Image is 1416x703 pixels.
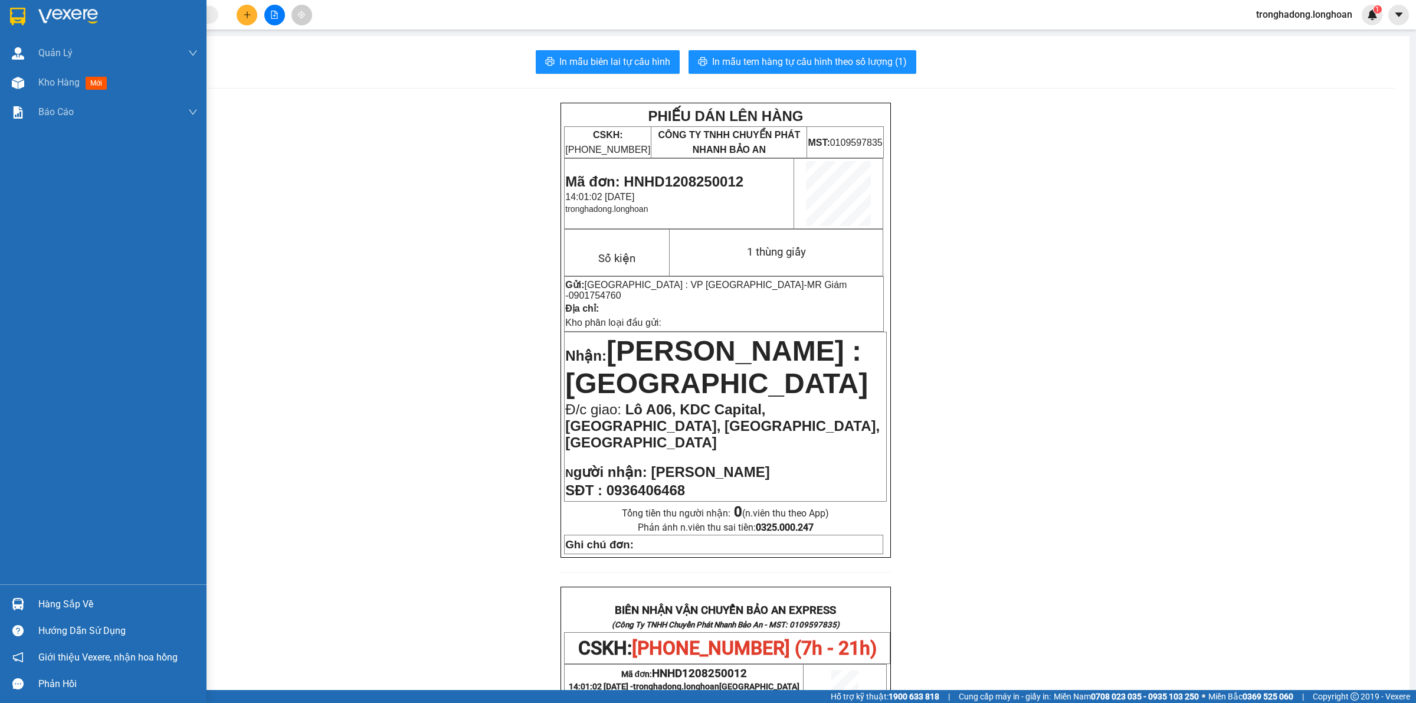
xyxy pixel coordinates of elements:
[734,503,742,520] strong: 0
[32,25,63,35] strong: CSKH:
[632,637,877,659] span: [PHONE_NUMBER] (7h - 21h)
[1054,690,1199,703] span: Miền Nam
[1202,694,1205,699] span: ⚪️
[297,11,306,19] span: aim
[12,678,24,689] span: message
[38,45,73,60] span: Quản Lý
[103,25,217,47] span: CÔNG TY TNHH CHUYỂN PHÁT NHANH BẢO AN
[12,77,24,89] img: warehouse-icon
[638,522,814,533] span: Phản ánh n.viên thu sai tiền:
[565,348,607,364] span: Nhận:
[948,690,950,703] span: |
[5,81,74,91] span: 14:01:02 [DATE]
[545,57,555,68] span: printer
[1394,9,1404,20] span: caret-down
[565,192,634,202] span: 14:01:02 [DATE]
[565,174,743,189] span: Mã đơn: HNHD1208250012
[10,8,25,25] img: logo-vxr
[237,5,257,25] button: plus
[1374,5,1382,14] sup: 1
[889,692,939,701] strong: 1900 633 818
[808,138,830,148] strong: MST:
[1247,7,1362,22] span: tronghadong.longhoan
[38,596,198,613] div: Hàng sắp về
[565,303,599,313] strong: Địa chỉ:
[565,204,648,214] span: tronghadong.longhoan
[615,604,836,617] strong: BIÊN NHẬN VẬN CHUYỂN BẢO AN EXPRESS
[565,280,847,300] span: -
[633,682,799,701] span: tronghadong.longhoan
[622,508,829,519] span: Tổng tiền thu người nhận:
[565,130,650,155] span: [PHONE_NUMBER]
[565,401,880,450] span: Lô A06, KDC Capital, [GEOGRAPHIC_DATA], [GEOGRAPHIC_DATA], [GEOGRAPHIC_DATA]
[712,54,907,69] span: In mẫu tem hàng tự cấu hình theo số lượng (1)
[648,108,803,124] strong: PHIẾU DÁN LÊN HÀNG
[1375,5,1379,14] span: 1
[756,522,814,533] strong: 0325.000.247
[188,107,198,117] span: down
[598,252,635,265] span: Số kiện
[565,280,584,290] strong: Gửi:
[651,464,769,480] span: [PERSON_NAME]
[573,464,647,480] span: gười nhận:
[188,48,198,58] span: down
[12,625,24,636] span: question-circle
[78,5,234,21] strong: PHIẾU DÁN LÊN HÀNG
[565,318,661,328] span: Kho phân loại đầu gửi:
[264,5,285,25] button: file-add
[593,130,623,140] strong: CSKH:
[565,538,634,551] strong: Ghi chú đơn:
[652,667,747,680] span: HNHD1208250012
[808,138,882,148] span: 0109597835
[658,130,800,155] span: CÔNG TY TNHH CHUYỂN PHÁT NHANH BẢO AN
[612,620,840,629] strong: (Công Ty TNHH Chuyển Phát Nhanh Bảo An - MST: 0109597835)
[565,467,647,479] strong: N
[1302,690,1304,703] span: |
[12,47,24,60] img: warehouse-icon
[12,652,24,663] span: notification
[1351,692,1359,701] span: copyright
[585,280,804,290] span: [GEOGRAPHIC_DATA] : VP [GEOGRAPHIC_DATA]
[689,50,916,74] button: printerIn mẫu tem hàng tự cấu hình theo số lượng (1)
[607,482,685,498] span: 0936406468
[38,104,74,119] span: Báo cáo
[569,682,799,701] span: 14:01:02 [DATE] -
[831,690,939,703] span: Hỗ trợ kỹ thuật:
[698,57,707,68] span: printer
[747,246,806,259] span: 1 thùng giấy
[291,5,312,25] button: aim
[270,11,278,19] span: file-add
[565,335,868,399] span: [PERSON_NAME] : [GEOGRAPHIC_DATA]
[565,280,847,300] span: MR Giám -
[38,675,198,693] div: Phản hồi
[1367,9,1378,20] img: icon-new-feature
[38,622,198,640] div: Hướng dẫn sử dụng
[12,598,24,610] img: warehouse-icon
[5,25,90,46] span: [PHONE_NUMBER]
[38,77,80,88] span: Kho hàng
[536,50,680,74] button: printerIn mẫu biên lai tự cấu hình
[1091,692,1199,701] strong: 0708 023 035 - 0935 103 250
[1388,5,1409,25] button: caret-down
[565,482,602,498] strong: SĐT :
[959,690,1051,703] span: Cung cấp máy in - giấy in:
[86,77,107,90] span: mới
[5,63,183,79] span: Mã đơn: HNHD1208250012
[1243,692,1293,701] strong: 0369 525 060
[243,11,251,19] span: plus
[559,54,670,69] span: In mẫu biên lai tự cấu hình
[670,682,799,701] span: [GEOGRAPHIC_DATA] tận nơi
[565,401,625,417] span: Đ/c giao:
[578,637,877,659] span: CSKH:
[621,669,748,679] span: Mã đơn:
[1208,690,1293,703] span: Miền Bắc
[569,290,621,300] span: 0901754760
[734,508,829,519] span: (n.viên thu theo App)
[12,106,24,119] img: solution-icon
[38,650,178,665] span: Giới thiệu Vexere, nhận hoa hồng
